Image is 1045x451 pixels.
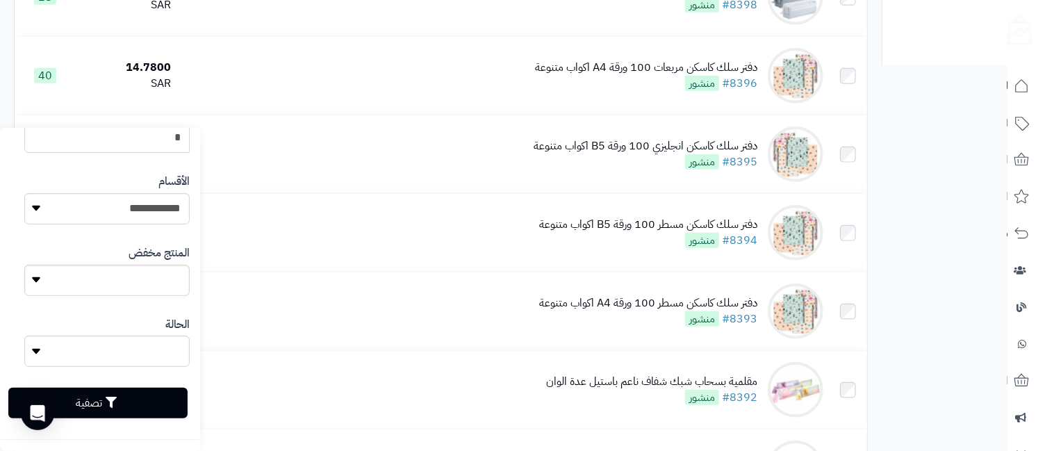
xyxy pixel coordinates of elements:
[768,126,823,182] img: دفتر سلك كاسكن انجليزي 100 ورقة B5 اكواب متنوعة
[158,174,190,190] label: الأقسام
[21,397,54,430] div: Open Intercom Messenger
[82,60,172,76] div: 14.7800
[82,76,172,92] div: SAR
[539,217,757,233] div: دفتر سلك كاسكن مسطر 100 ورقة B5 اكواب متنوعة
[722,154,757,170] a: #8395
[534,138,757,154] div: دفتر سلك كاسكن انجليزي 100 ورقة B5 اكواب متنوعة
[998,10,1032,45] img: logo
[768,48,823,104] img: دفتر سلك كاسكن مربعات 100 ورقة A4 اكواب متنوعة
[34,68,56,83] span: 40
[722,75,757,92] a: #8396
[768,205,823,261] img: دفتر سلك كاسكن مسطر 100 ورقة B5 اكواب متنوعة
[722,232,757,249] a: #8394
[768,362,823,418] img: مقلمية بسحاب شبك شفاف ناعم باستيل عدة الوان
[685,311,719,327] span: منشور
[722,311,757,327] a: #8393
[129,245,190,261] label: المنتج مخفض
[165,317,190,333] label: الحالة
[685,390,719,405] span: منشور
[685,76,719,91] span: منشور
[722,389,757,406] a: #8392
[685,154,719,170] span: منشور
[685,233,719,248] span: منشور
[768,284,823,339] img: دفتر سلك كاسكن مسطر 100 ورقة A4 اكواب متنوعة
[535,60,757,76] div: دفتر سلك كاسكن مربعات 100 ورقة A4 اكواب متنوعة
[546,374,757,390] div: مقلمية بسحاب شبك شفاف ناعم باستيل عدة الوان
[539,295,757,311] div: دفتر سلك كاسكن مسطر 100 ورقة A4 اكواب متنوعة
[8,388,188,418] button: تصفية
